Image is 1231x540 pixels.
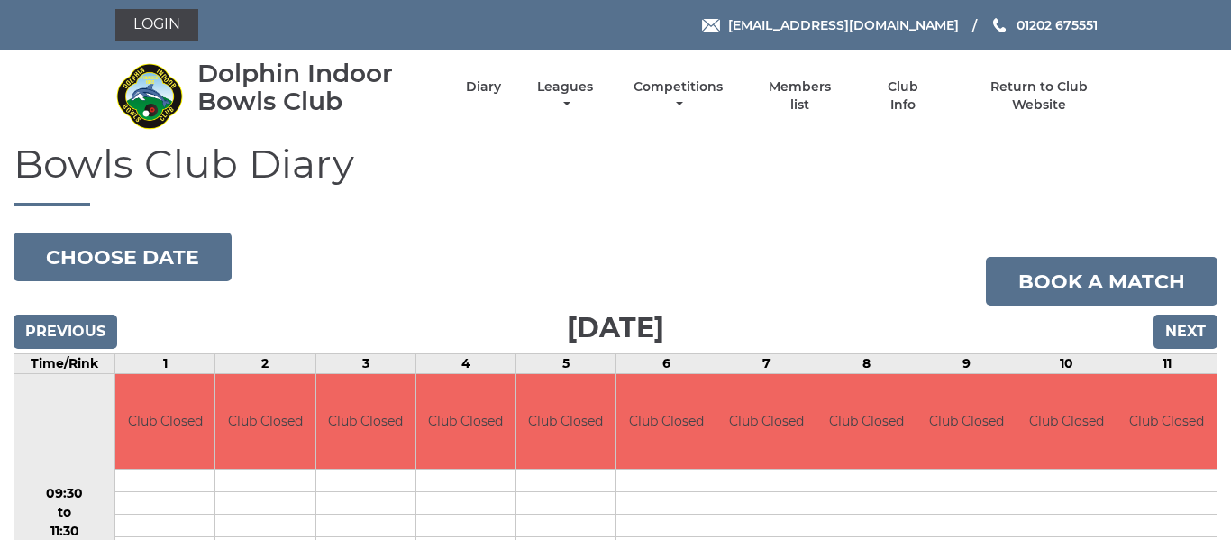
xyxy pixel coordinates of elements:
td: Club Closed [916,374,1016,469]
img: Dolphin Indoor Bowls Club [115,62,183,130]
a: Email [EMAIL_ADDRESS][DOMAIN_NAME] [702,15,959,35]
a: Phone us 01202 675551 [990,15,1098,35]
td: 8 [816,354,916,374]
button: Choose date [14,233,232,281]
td: Time/Rink [14,354,115,374]
a: Book a match [986,257,1217,306]
input: Previous [14,315,117,349]
td: 7 [716,354,816,374]
td: 1 [115,354,215,374]
td: Club Closed [1017,374,1117,469]
td: 5 [515,354,615,374]
a: Members list [759,78,842,114]
img: Phone us [993,18,1006,32]
td: 11 [1117,354,1217,374]
a: Diary [466,78,501,96]
a: Login [115,9,198,41]
a: Leagues [533,78,597,114]
td: Club Closed [716,374,816,469]
td: Club Closed [416,374,515,469]
img: Email [702,19,720,32]
a: Competitions [629,78,727,114]
td: Club Closed [816,374,916,469]
td: Club Closed [616,374,716,469]
span: [EMAIL_ADDRESS][DOMAIN_NAME] [728,17,959,33]
td: 9 [916,354,1017,374]
input: Next [1153,315,1217,349]
a: Club Info [873,78,932,114]
td: Club Closed [516,374,615,469]
td: 10 [1017,354,1117,374]
span: 01202 675551 [1017,17,1098,33]
td: Club Closed [1117,374,1217,469]
td: 3 [315,354,415,374]
h1: Bowls Club Diary [14,142,1217,206]
td: Club Closed [215,374,315,469]
td: Club Closed [115,374,214,469]
td: 4 [415,354,515,374]
td: 6 [616,354,716,374]
td: 2 [215,354,315,374]
td: Club Closed [316,374,415,469]
div: Dolphin Indoor Bowls Club [197,59,434,115]
a: Return to Club Website [963,78,1116,114]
